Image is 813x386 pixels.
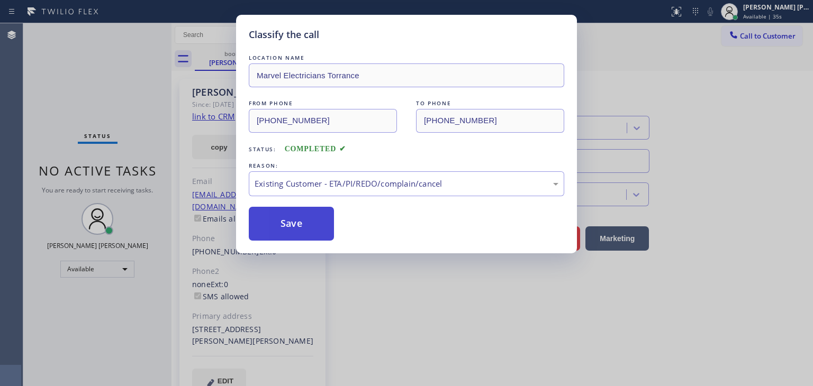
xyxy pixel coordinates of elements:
[285,145,346,153] span: COMPLETED
[249,145,276,153] span: Status:
[249,160,564,171] div: REASON:
[249,27,319,42] h5: Classify the call
[416,98,564,109] div: TO PHONE
[416,109,564,133] input: To phone
[249,207,334,241] button: Save
[249,52,564,63] div: LOCATION NAME
[255,178,558,190] div: Existing Customer - ETA/PI/REDO/complain/cancel
[249,98,397,109] div: FROM PHONE
[249,109,397,133] input: From phone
